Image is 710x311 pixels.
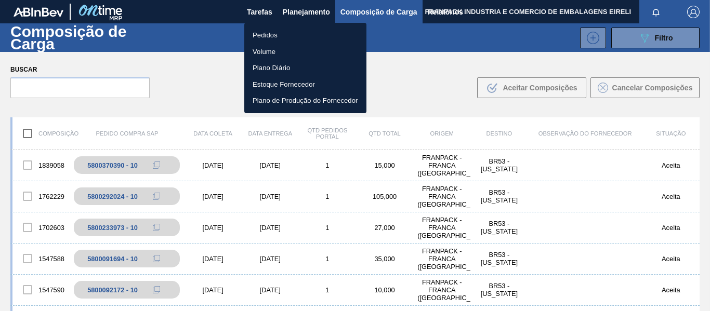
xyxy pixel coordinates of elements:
[244,92,366,109] a: Plano de Produção do Fornecedor
[244,76,366,93] a: Estoque Fornecedor
[244,27,366,44] a: Pedidos
[244,60,366,76] a: Plano Diário
[244,44,366,60] a: Volume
